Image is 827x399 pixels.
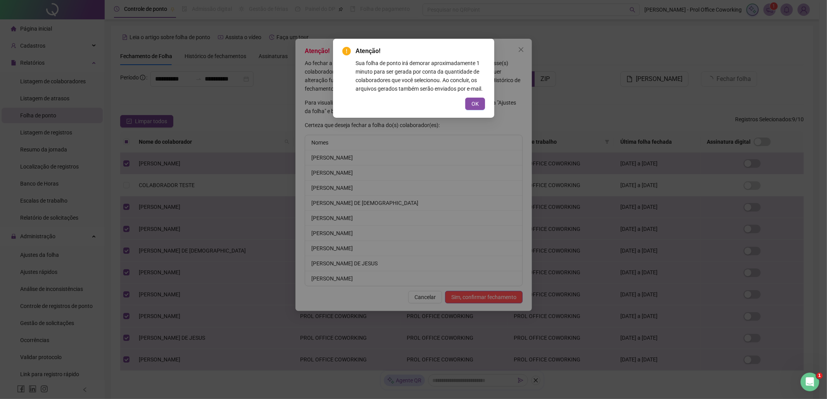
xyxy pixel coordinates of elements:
span: exclamation-circle [342,47,351,55]
iframe: Intercom live chat [801,373,819,391]
span: OK [471,100,479,108]
span: Atenção! [356,46,485,56]
div: Sua folha de ponto irá demorar aproximadamente 1 minuto para ser gerada por conta da quantidade d... [356,59,485,93]
button: OK [465,98,485,110]
span: 1 [817,373,823,379]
